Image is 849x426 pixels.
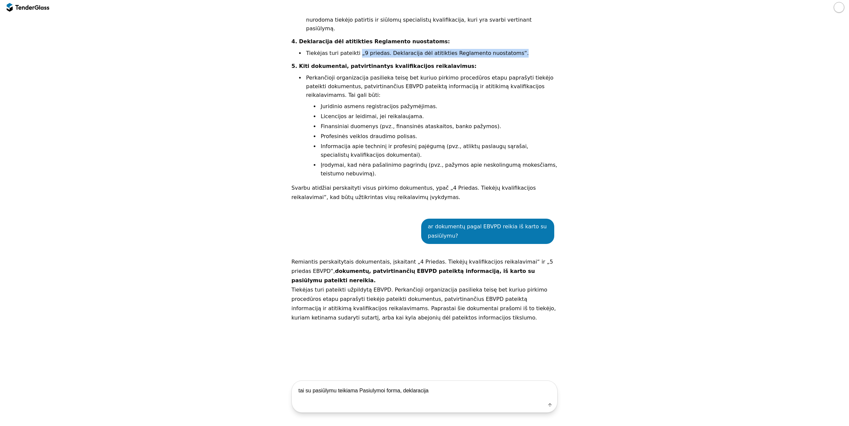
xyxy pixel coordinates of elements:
[319,132,558,141] li: Profesinės veiklos draudimo polisas.
[319,161,558,178] li: Įrodymai, kad nėra pašalinimo pagrindų (pvz., pažymos apie neskolingumą mokesčiams, teistumo nebu...
[319,112,558,121] li: Licencijos ar leidimai, jei reikalaujama.
[292,381,557,400] textarea: tai su pasiūlymu teikiama Pasiulymoi forma, deklaracija
[305,74,558,178] li: Perkančioji organizacija pasilieka teisę bet kuriuo pirkimo procedūros etapu paprašyti tiekėjo pa...
[305,7,558,33] li: Tiekėjas turi pateikti „8 priedas. Tiekėjo patirties ir siūlomų specialistų sąrašas“. Šiame pried...
[305,49,558,58] li: Tiekėjas turi pateikti „9 priedas. Deklaracija dėl atitikties Reglamento nuostatoms“.
[319,122,558,131] li: Finansiniai duomenys (pvz., finansinės ataskaitos, banko pažymos).
[291,285,558,322] p: Tiekėjas turi pateikti užpildytą EBVPD. Perkančioji organizacija pasilieka teisę bet kuriuo pirki...
[291,257,558,285] p: Remiantis perskaitytais dokumentais, įskaitant „4 Priedas. Tiekėjų kvalifikacijos reikalavimai“ i...
[291,268,535,284] strong: dokumentų, patvirtinančių EBVPD pateiktą informaciją, iš karto su pasiūlymu pateikti nereikia.
[291,63,476,69] strong: 5. Kiti dokumentai, patvirtinantys kvalifikacijos reikalavimus:
[428,222,548,241] div: ar dokumentų pagal EBVPD reikia iš karto su pasiūlymu?
[319,102,558,111] li: Juridinio asmens registracijos pažymėjimas.
[291,38,450,45] strong: 4. Deklaracija dėl atitikties Reglamento nuostatoms:
[319,142,558,159] li: Informacija apie techninį ir profesinį pajėgumą (pvz., atliktų paslaugų sąrašai, specialistų kval...
[291,183,558,202] p: Svarbu atidžiai perskaityti visus pirkimo dokumentus, ypač „4 Priedas. Tiekėjų kvalifikacijos rei...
